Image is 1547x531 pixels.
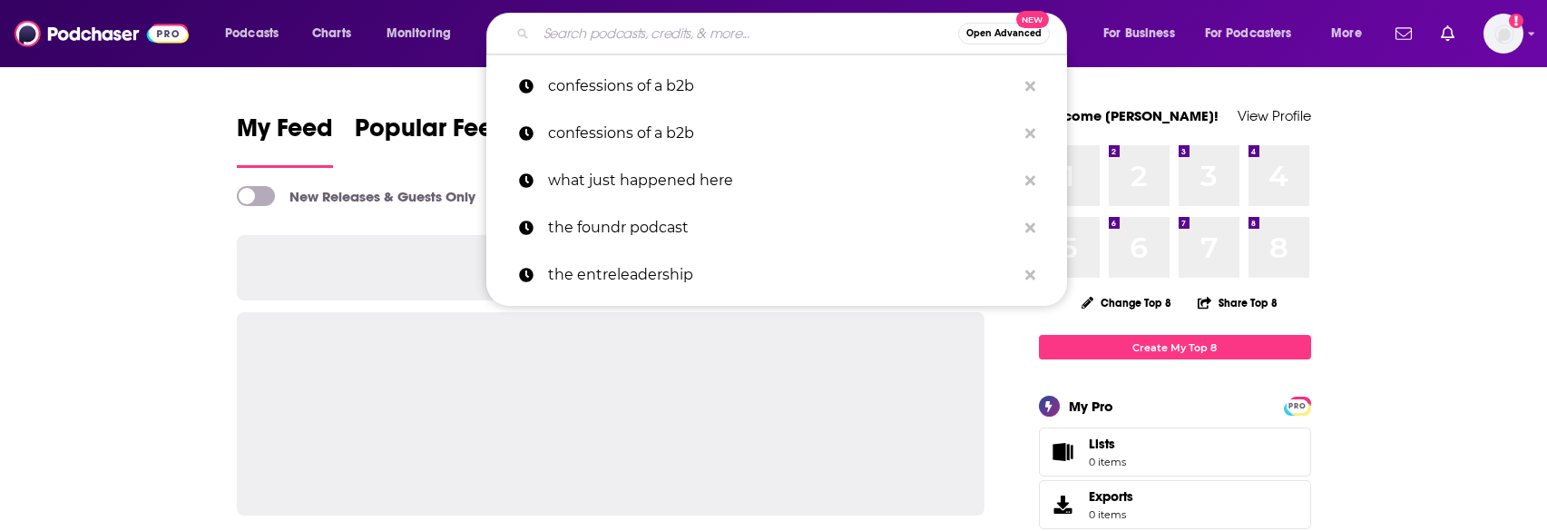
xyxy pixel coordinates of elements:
svg: Add a profile image [1509,14,1523,28]
a: Create My Top 8 [1039,335,1311,359]
button: open menu [374,19,475,48]
a: Show notifications dropdown [1388,18,1419,49]
button: Show profile menu [1483,14,1523,54]
a: Popular Feed [355,113,509,168]
span: Exports [1089,488,1133,505]
span: Lists [1089,436,1115,452]
span: 0 items [1089,508,1133,521]
span: Open Advanced [966,29,1042,38]
a: Lists [1039,428,1311,477]
button: Change Top 8 [1071,291,1183,314]
span: For Podcasters [1205,21,1292,46]
p: the entreleadership [548,251,1016,299]
span: 0 items [1089,456,1126,468]
span: Logged in as esmith_bg [1483,14,1523,54]
a: what just happened here [486,157,1067,204]
span: My Feed [237,113,333,154]
div: Search podcasts, credits, & more... [504,13,1084,54]
a: New Releases & Guests Only [237,186,475,206]
p: confessions of a b2b [548,63,1016,110]
a: Exports [1039,480,1311,529]
a: My Feed [237,113,333,168]
span: Podcasts [225,21,279,46]
a: Charts [300,19,362,48]
div: My Pro [1069,398,1113,415]
a: Show notifications dropdown [1434,18,1462,49]
span: Charts [312,21,351,46]
button: open menu [1193,19,1318,48]
span: New [1016,11,1049,28]
input: Search podcasts, credits, & more... [536,19,958,48]
a: the foundr podcast [486,204,1067,251]
a: PRO [1287,398,1308,412]
button: open menu [1091,19,1198,48]
p: the foundr podcast [548,204,1016,251]
span: PRO [1287,399,1308,413]
span: For Business [1103,21,1175,46]
a: confessions of a b2b [486,63,1067,110]
button: open menu [212,19,302,48]
img: Podchaser - Follow, Share and Rate Podcasts [15,16,189,51]
button: open menu [1318,19,1385,48]
span: More [1331,21,1362,46]
a: View Profile [1238,107,1311,124]
a: the entreleadership [486,251,1067,299]
p: what just happened here [548,157,1016,204]
span: Monitoring [387,21,451,46]
span: Exports [1045,492,1082,517]
a: confessions of a b2b [486,110,1067,157]
span: Lists [1045,439,1082,465]
button: Share Top 8 [1197,285,1278,320]
img: User Profile [1483,14,1523,54]
button: Open AdvancedNew [958,23,1050,44]
a: Welcome [PERSON_NAME]! [1039,107,1219,124]
span: Popular Feed [355,113,509,154]
p: confessions of a b2b [548,110,1016,157]
span: Lists [1089,436,1126,452]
